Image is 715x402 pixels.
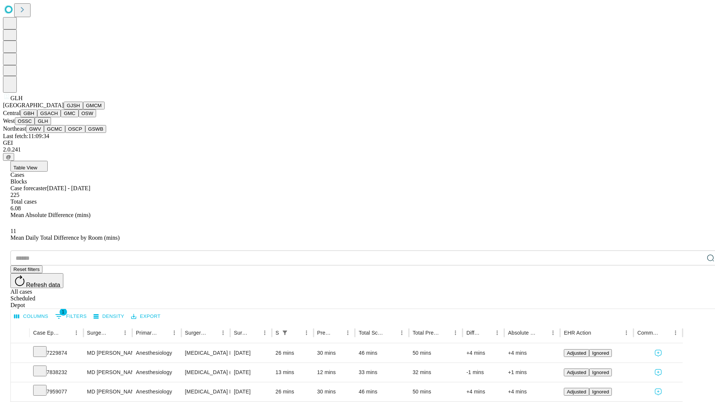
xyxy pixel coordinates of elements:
button: GJSH [64,102,83,109]
span: Last fetch: 11:09:34 [3,133,49,139]
span: GLH [10,95,23,101]
button: Menu [71,328,82,338]
button: Expand [15,386,26,399]
button: Sort [537,328,548,338]
button: Menu [450,328,461,338]
button: Sort [159,328,169,338]
div: +4 mins [466,382,500,401]
span: Adjusted [567,350,586,356]
div: EHR Action [564,330,591,336]
span: Ignored [592,350,609,356]
div: [DATE] [234,363,268,382]
span: Case forecaster [10,185,47,191]
button: Menu [120,328,130,338]
div: 7229874 [33,344,80,363]
button: Menu [621,328,632,338]
button: Ignored [589,349,612,357]
button: Menu [492,328,502,338]
button: Sort [249,328,260,338]
button: Menu [397,328,407,338]
button: Ignored [589,368,612,376]
div: 7959077 [33,382,80,401]
div: [MEDICAL_DATA] FLEXIBLE PROXIMAL DIAGNOSTIC [185,344,226,363]
div: MD [PERSON_NAME] [87,382,128,401]
button: GLH [35,117,51,125]
div: 1 active filter [280,328,290,338]
button: Expand [15,366,26,379]
div: 26 mins [276,382,310,401]
span: Adjusted [567,370,586,375]
div: Scheduled In Room Duration [276,330,279,336]
button: Select columns [12,311,50,322]
button: Sort [660,328,670,338]
span: Northeast [3,125,26,132]
span: Ignored [592,370,609,375]
button: Adjusted [564,388,589,396]
div: [DATE] [234,344,268,363]
button: OSSC [15,117,35,125]
button: Ignored [589,388,612,396]
div: GEI [3,140,712,146]
button: Expand [15,347,26,360]
span: 225 [10,192,19,198]
div: [MEDICAL_DATA] FLEXIBLE PROXIMAL DIAGNOSTIC [185,382,226,401]
button: GMCM [83,102,105,109]
button: OSW [79,109,96,117]
button: Sort [482,328,492,338]
span: @ [6,154,11,160]
button: GCMC [44,125,65,133]
button: Sort [440,328,450,338]
button: Refresh data [10,273,63,288]
button: Density [92,311,126,322]
button: Sort [207,328,218,338]
div: Surgery Date [234,330,248,336]
div: +4 mins [508,344,556,363]
button: Menu [218,328,228,338]
span: Table View [13,165,37,170]
span: 1 [60,308,67,316]
span: 6.08 [10,205,21,211]
div: Surgery Name [185,330,207,336]
div: Total Predicted Duration [413,330,439,336]
button: Adjusted [564,368,589,376]
div: 30 mins [317,344,352,363]
div: Case Epic Id [33,330,60,336]
button: GSWB [85,125,107,133]
span: Ignored [592,389,609,395]
button: Menu [301,328,312,338]
button: Reset filters [10,265,42,273]
div: Difference [466,330,481,336]
button: GWV [26,125,44,133]
button: Sort [291,328,301,338]
div: Total Scheduled Duration [359,330,385,336]
div: 46 mins [359,382,405,401]
div: Anesthesiology [136,363,177,382]
button: @ [3,153,14,161]
button: OSCP [65,125,85,133]
button: Adjusted [564,349,589,357]
div: 13 mins [276,363,310,382]
div: Absolute Difference [508,330,537,336]
button: Menu [670,328,681,338]
span: West [3,118,15,124]
button: Show filters [53,310,89,322]
div: 12 mins [317,363,352,382]
div: +1 mins [508,363,556,382]
span: 11 [10,228,16,234]
button: Sort [386,328,397,338]
button: Sort [332,328,343,338]
div: Anesthesiology [136,344,177,363]
button: Menu [260,328,270,338]
span: [GEOGRAPHIC_DATA] [3,102,64,108]
div: MD [PERSON_NAME] [87,344,128,363]
button: Menu [169,328,179,338]
div: 33 mins [359,363,405,382]
button: Show filters [280,328,290,338]
div: MD [PERSON_NAME] [87,363,128,382]
div: 2.0.241 [3,146,712,153]
span: Total cases [10,198,36,205]
div: 30 mins [317,382,352,401]
span: Reset filters [13,267,39,272]
button: GMC [61,109,78,117]
span: Mean Absolute Difference (mins) [10,212,90,218]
